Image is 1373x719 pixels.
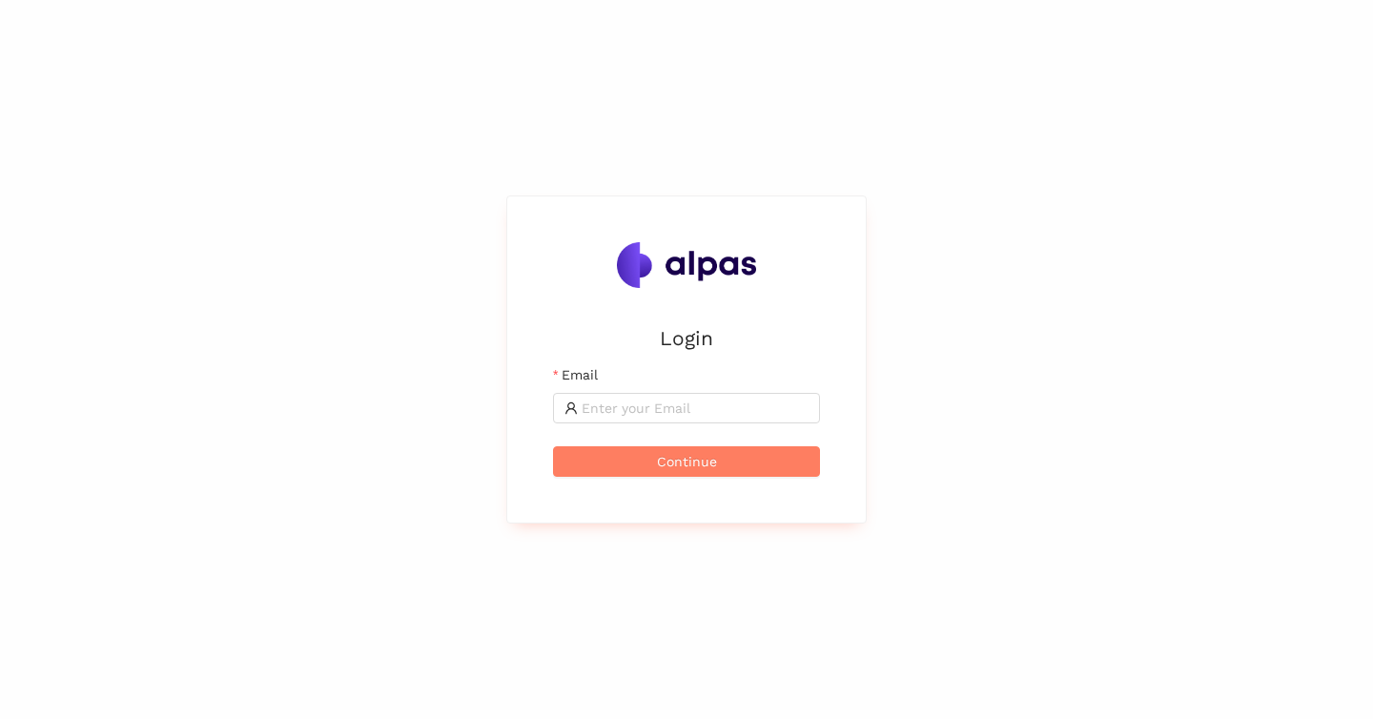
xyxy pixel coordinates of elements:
span: Continue [657,451,717,472]
h2: Login [553,322,820,354]
span: user [564,401,578,415]
input: Email [582,398,809,419]
button: Continue [553,446,820,477]
img: Alpas.ai Logo [617,242,756,288]
label: Email [553,364,598,385]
